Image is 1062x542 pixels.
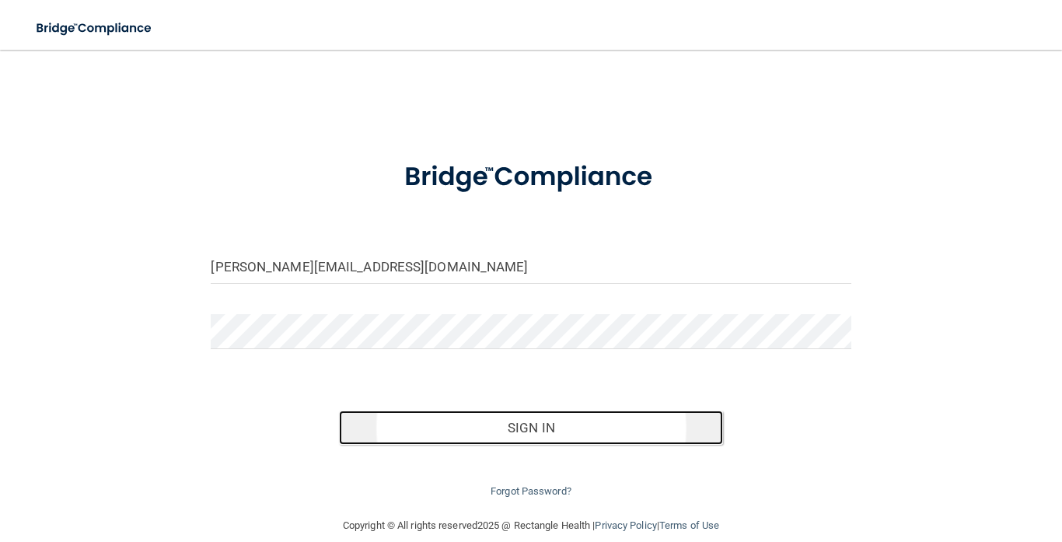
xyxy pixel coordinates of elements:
[659,519,719,531] a: Terms of Use
[491,485,571,497] a: Forgot Password?
[23,12,166,44] img: bridge_compliance_login_screen.278c3ca4.svg
[595,519,656,531] a: Privacy Policy
[377,143,686,212] img: bridge_compliance_login_screen.278c3ca4.svg
[339,411,723,445] button: Sign In
[211,249,851,284] input: Email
